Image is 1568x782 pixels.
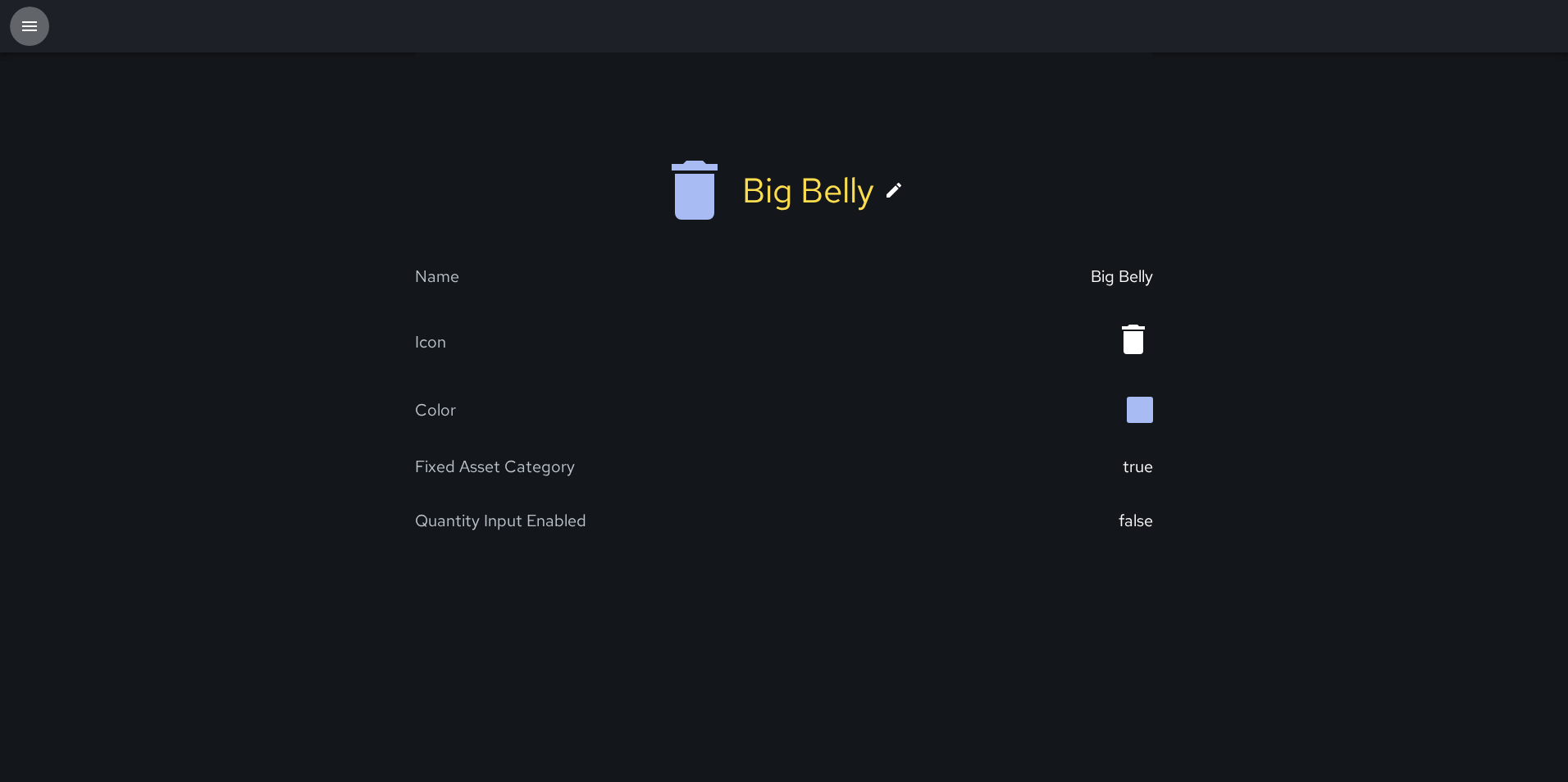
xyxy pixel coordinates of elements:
div: false [1119,510,1153,531]
div: Icon [415,331,446,352]
div: true [1123,456,1153,477]
div: Quantity Input Enabled [415,510,586,531]
div: Big Belly [1091,266,1153,287]
div: Color [415,399,456,421]
div: Big Belly [742,167,874,213]
div: Name [415,266,459,287]
div: Fixed Asset Category [415,456,575,477]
